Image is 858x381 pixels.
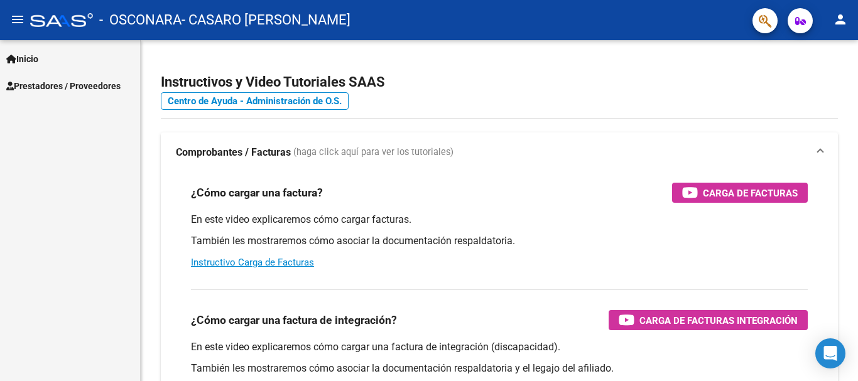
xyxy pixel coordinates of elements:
strong: Comprobantes / Facturas [176,146,291,159]
a: Centro de Ayuda - Administración de O.S. [161,92,349,110]
span: (haga click aquí para ver los tutoriales) [293,146,453,159]
p: También les mostraremos cómo asociar la documentación respaldatoria. [191,234,808,248]
div: Open Intercom Messenger [815,338,845,368]
p: En este video explicaremos cómo cargar facturas. [191,213,808,227]
mat-icon: person [833,12,848,27]
span: Carga de Facturas [703,185,798,201]
mat-icon: menu [10,12,25,27]
h3: ¿Cómo cargar una factura? [191,184,323,201]
button: Carga de Facturas Integración [609,310,808,330]
mat-expansion-panel-header: Comprobantes / Facturas (haga click aquí para ver los tutoriales) [161,132,838,173]
p: En este video explicaremos cómo cargar una factura de integración (discapacidad). [191,340,808,354]
button: Carga de Facturas [672,183,808,203]
h2: Instructivos y Video Tutoriales SAAS [161,70,838,94]
span: Prestadores / Proveedores [6,79,121,93]
span: Carga de Facturas Integración [639,313,798,328]
a: Instructivo Carga de Facturas [191,257,314,268]
h3: ¿Cómo cargar una factura de integración? [191,311,397,329]
p: También les mostraremos cómo asociar la documentación respaldatoria y el legajo del afiliado. [191,362,808,375]
span: - OSCONARA [99,6,182,34]
span: Inicio [6,52,38,66]
span: - CASARO [PERSON_NAME] [182,6,350,34]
